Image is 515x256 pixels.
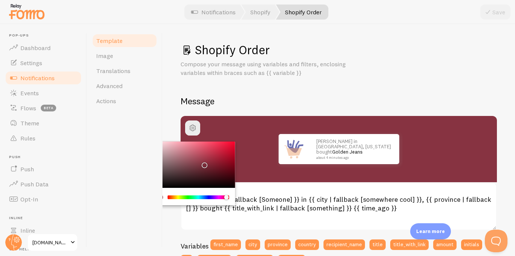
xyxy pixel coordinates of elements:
h1: Shopify Order [181,42,497,58]
a: Actions [92,93,158,108]
a: Rules [5,131,82,146]
a: Opt-In [5,192,82,207]
a: Dashboard [5,40,82,55]
span: beta [41,105,56,111]
span: Rules [20,134,35,142]
a: Image [92,48,158,63]
span: Dashboard [20,44,51,52]
div: Chrome color picker [150,142,235,206]
a: Golden Jeans [332,149,363,155]
p: Compose your message using variables and filters, enclosing variables within braces such as {{ va... [181,60,362,77]
span: Inline [9,216,82,221]
a: [DOMAIN_NAME] [27,233,78,251]
a: Push Data [5,177,82,192]
button: title [369,239,386,250]
span: Theme [20,119,39,127]
p: Learn more [416,228,445,235]
h2: Message [181,95,497,107]
span: Settings [20,59,42,67]
p: [PERSON_NAME] in [GEOGRAPHIC_DATA], [US_STATE] bought [316,139,392,160]
button: recipient_name [323,239,365,250]
a: Events [5,85,82,101]
span: Push [20,165,34,173]
a: Inline [5,223,82,238]
button: title_with_link [390,239,429,250]
a: Template [92,33,158,48]
span: Image [96,52,113,59]
span: Advanced [96,82,123,90]
a: Flows beta [5,101,82,116]
a: Theme [5,116,82,131]
button: country [295,239,319,250]
span: Opt-In [20,195,38,203]
a: Push [5,162,82,177]
span: Pop-ups [9,33,82,38]
span: Flows [20,104,36,112]
a: Notifications [5,70,82,85]
img: Fomo [279,134,309,164]
button: amount [433,239,457,250]
a: Translations [92,63,158,78]
img: fomo-relay-logo-orange.svg [8,2,46,21]
iframe: Help Scout Beacon - Open [485,230,507,252]
button: province [265,239,291,250]
span: Actions [96,97,116,105]
span: Push [9,155,82,160]
span: Events [20,89,39,97]
span: [DOMAIN_NAME] [32,238,68,247]
span: Notifications [20,74,55,82]
small: about 4 minutes ago [316,156,389,160]
button: city [245,239,260,250]
label: Notification Message [181,182,497,195]
span: Template [96,37,123,44]
span: Translations [96,67,130,75]
button: first_name [210,239,241,250]
h3: Variables [181,242,208,250]
span: Inline [20,227,35,234]
span: Push Data [20,180,49,188]
button: initials [461,239,482,250]
div: Learn more [410,223,451,239]
a: Advanced [92,78,158,93]
a: Settings [5,55,82,70]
